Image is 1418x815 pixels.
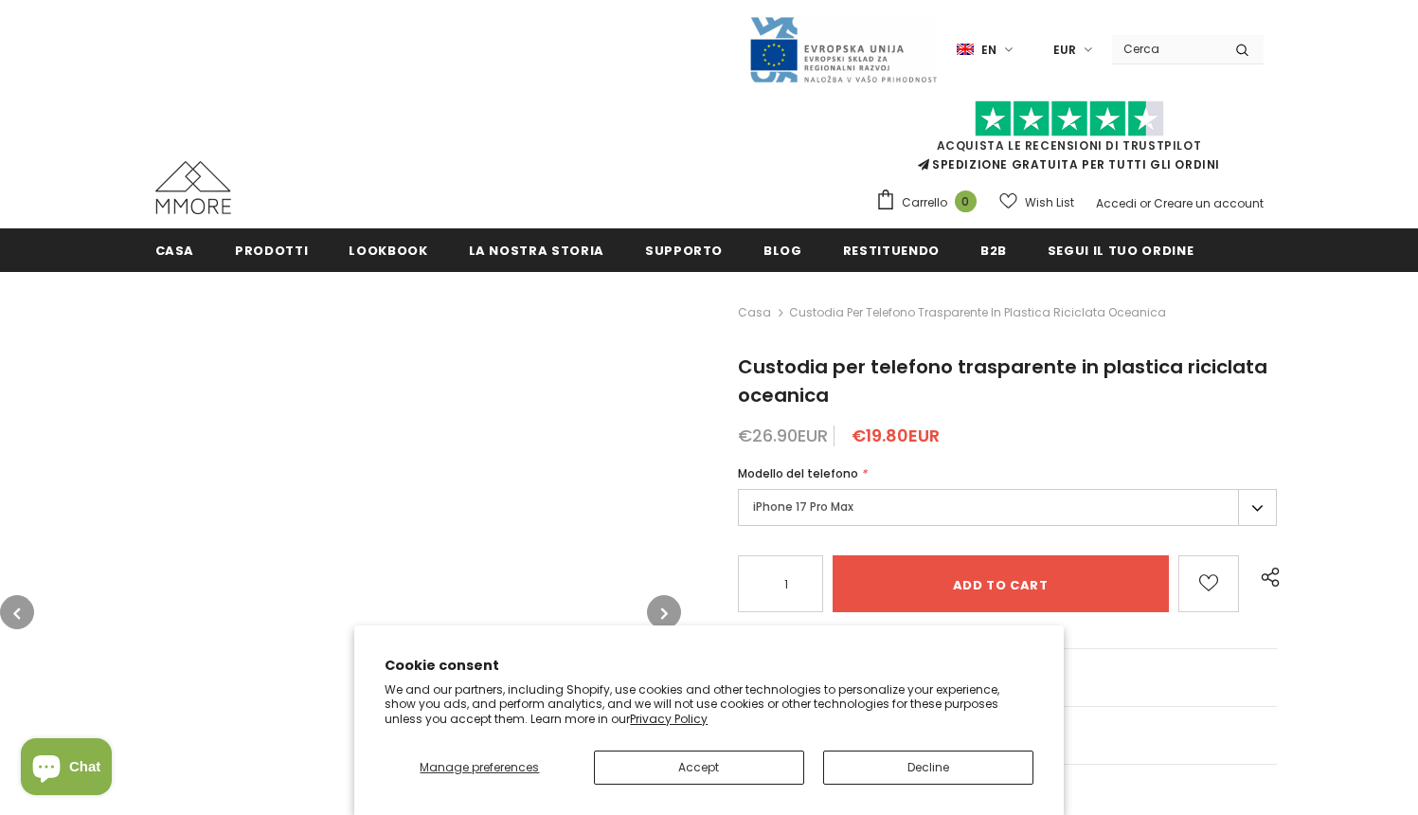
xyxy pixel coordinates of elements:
[155,242,195,260] span: Casa
[1048,228,1194,271] a: Segui il tuo ordine
[1112,35,1221,63] input: Search Site
[957,42,974,58] img: i-lang-1.png
[833,555,1169,612] input: Add to cart
[15,738,117,800] inbox-online-store-chat: Shopify online store chat
[385,751,574,785] button: Manage preferences
[469,242,604,260] span: La nostra storia
[1096,195,1137,211] a: Accedi
[902,193,947,212] span: Carrello
[763,228,802,271] a: Blog
[235,242,308,260] span: Prodotti
[738,353,1267,408] span: Custodia per telefono trasparente in plastica riciclata oceanica
[763,242,802,260] span: Blog
[843,228,940,271] a: Restituendo
[385,682,1033,727] p: We and our partners, including Shopify, use cookies and other technologies to personalize your ex...
[645,228,723,271] a: supporto
[738,465,858,481] span: Modello del telefono
[875,189,986,217] a: Carrello 0
[469,228,604,271] a: La nostra storia
[1048,242,1194,260] span: Segui il tuo ordine
[349,242,427,260] span: Lookbook
[980,242,1007,260] span: B2B
[1053,41,1076,60] span: EUR
[975,100,1164,137] img: Fidati di Pilot Stars
[1025,193,1074,212] span: Wish List
[738,424,828,447] span: €26.90EUR
[852,424,940,447] span: €19.80EUR
[155,161,231,214] img: Casi MMORE
[1140,195,1151,211] span: or
[738,489,1278,526] label: iPhone 17 Pro Max
[980,228,1007,271] a: B2B
[937,137,1202,154] a: Acquista le recensioni di TrustPilot
[955,190,977,212] span: 0
[823,751,1033,785] button: Decline
[630,711,708,727] a: Privacy Policy
[420,759,539,775] span: Manage preferences
[349,228,427,271] a: Lookbook
[235,228,308,271] a: Prodotti
[999,186,1074,219] a: Wish List
[594,751,804,785] button: Accept
[385,656,1033,676] h2: Cookie consent
[738,301,771,324] a: Casa
[1154,195,1264,211] a: Creare un account
[748,41,938,57] a: Javni Razpis
[748,15,938,84] img: Javni Razpis
[875,109,1264,172] span: SPEDIZIONE GRATUITA PER TUTTI GLI ORDINI
[843,242,940,260] span: Restituendo
[981,41,996,60] span: en
[789,301,1166,324] span: Custodia per telefono trasparente in plastica riciclata oceanica
[645,242,723,260] span: supporto
[155,228,195,271] a: Casa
